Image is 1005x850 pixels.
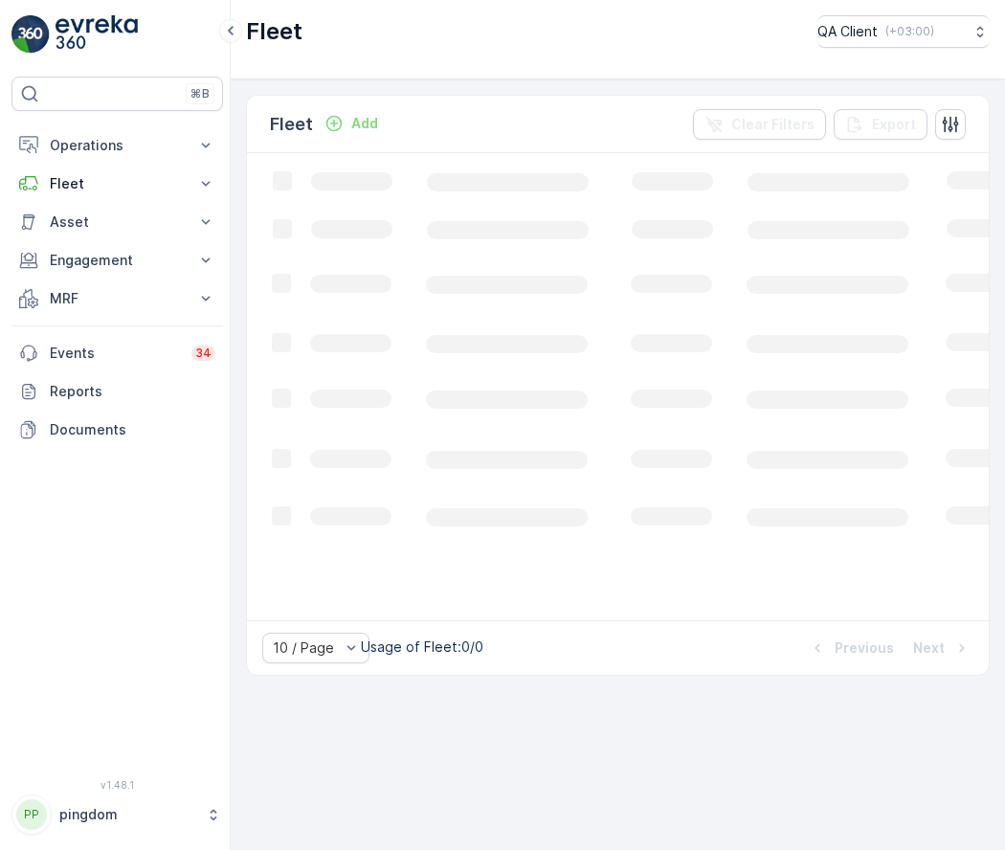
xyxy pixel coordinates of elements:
[50,420,215,439] p: Documents
[913,638,945,658] p: Next
[911,637,973,660] button: Next
[806,637,896,660] button: Previous
[835,638,894,658] p: Previous
[50,344,180,363] p: Events
[11,334,223,372] a: Events34
[817,22,878,41] p: QA Client
[11,203,223,241] button: Asset
[246,16,302,47] p: Fleet
[351,114,378,133] p: Add
[50,174,185,193] p: Fleet
[834,109,927,140] button: Export
[11,794,223,835] button: PPpingdom
[731,115,815,134] p: Clear Filters
[195,346,212,361] p: 34
[50,251,185,270] p: Engagement
[56,15,138,54] img: logo_light-DOdMpM7g.png
[317,112,386,135] button: Add
[190,86,210,101] p: ⌘B
[11,372,223,411] a: Reports
[11,280,223,318] button: MRF
[16,799,47,830] div: PP
[11,241,223,280] button: Engagement
[270,111,313,138] p: Fleet
[11,411,223,449] a: Documents
[59,805,196,824] p: pingdom
[50,212,185,232] p: Asset
[817,15,990,48] button: QA Client(+03:00)
[50,289,185,308] p: MRF
[11,126,223,165] button: Operations
[50,382,215,401] p: Reports
[885,24,934,39] p: ( +03:00 )
[11,165,223,203] button: Fleet
[50,136,185,155] p: Operations
[693,109,826,140] button: Clear Filters
[11,15,50,54] img: logo
[872,115,916,134] p: Export
[11,779,223,791] span: v 1.48.1
[361,637,483,657] p: Usage of Fleet : 0/0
